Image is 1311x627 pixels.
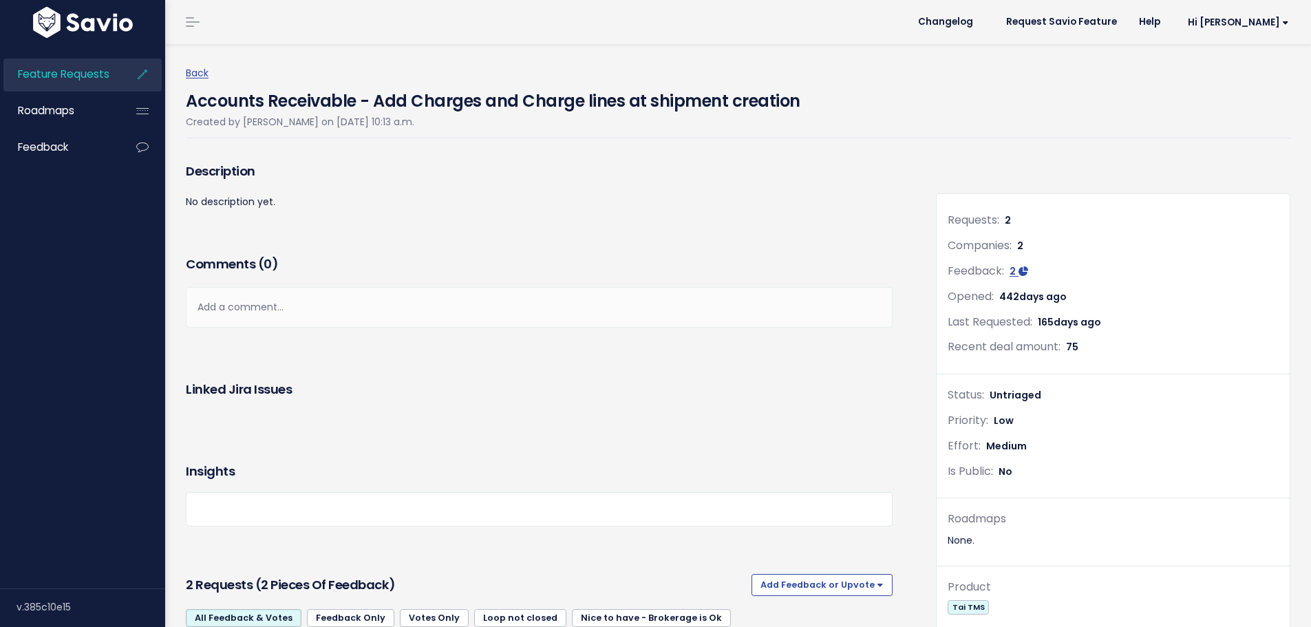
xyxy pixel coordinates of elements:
[948,387,984,403] span: Status:
[186,462,235,481] h3: Insights
[752,574,893,596] button: Add Feedback or Upvote
[948,509,1279,529] div: Roadmaps
[1128,12,1171,32] a: Help
[186,575,746,595] h3: 2 Requests (2 pieces of Feedback)
[948,600,989,615] span: Tai TMS
[948,237,1012,253] span: Companies:
[999,290,1067,304] span: 442
[948,438,981,454] span: Effort:
[986,439,1027,453] span: Medium
[990,388,1041,402] span: Untriaged
[186,193,893,211] p: No description yet.
[999,465,1012,478] span: No
[186,162,893,181] h3: Description
[918,17,973,27] span: Changelog
[948,532,1279,549] div: None.
[186,609,301,627] a: All Feedback & Votes
[1017,239,1023,253] span: 2
[948,288,994,304] span: Opened:
[1010,264,1028,278] a: 2
[995,12,1128,32] a: Request Savio Feature
[186,66,209,80] a: Back
[3,95,114,127] a: Roadmaps
[948,412,988,428] span: Priority:
[1010,264,1016,278] span: 2
[948,314,1032,330] span: Last Requested:
[186,255,893,274] h3: Comments ( )
[400,609,469,627] a: Votes Only
[572,609,731,627] a: Nice to have - Brokerage is Ok
[264,255,272,273] span: 0
[307,609,394,627] a: Feedback Only
[1038,315,1101,329] span: 165
[948,577,1279,597] div: Product
[948,212,999,228] span: Requests:
[948,263,1004,279] span: Feedback:
[3,131,114,163] a: Feedback
[186,380,292,399] h3: Linked Jira issues
[186,115,414,129] span: Created by [PERSON_NAME] on [DATE] 10:13 a.m.
[1188,17,1289,28] span: Hi [PERSON_NAME]
[30,7,136,38] img: logo-white.9d6f32f41409.svg
[474,609,566,627] a: Loop not closed
[1066,340,1078,354] span: 75
[186,287,893,328] div: Add a comment...
[3,59,114,90] a: Feature Requests
[1054,315,1101,329] span: days ago
[1019,290,1067,304] span: days ago
[18,103,74,118] span: Roadmaps
[18,140,68,154] span: Feedback
[186,82,800,114] h4: Accounts Receivable - Add Charges and Charge lines at shipment creation
[948,463,993,479] span: Is Public:
[18,67,109,81] span: Feature Requests
[17,589,165,625] div: v.385c10e15
[1005,213,1011,227] span: 2
[948,339,1060,354] span: Recent deal amount:
[994,414,1014,427] span: Low
[1171,12,1300,33] a: Hi [PERSON_NAME]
